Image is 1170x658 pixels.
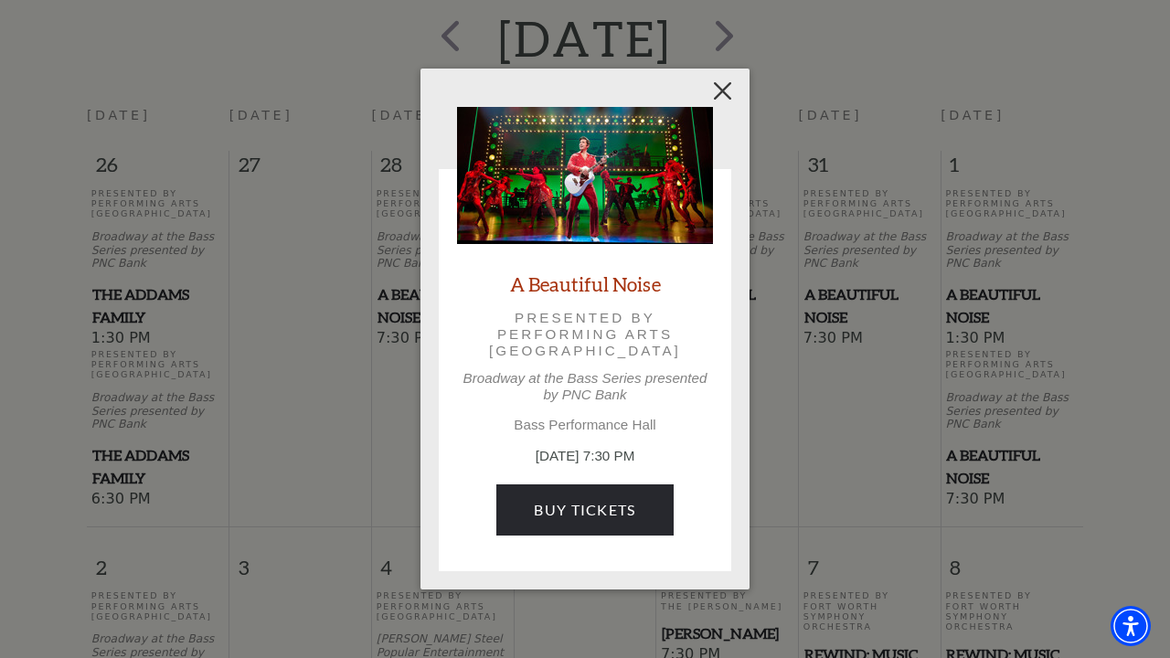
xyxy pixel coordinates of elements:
p: Broadway at the Bass Series presented by PNC Bank [457,370,713,403]
p: Bass Performance Hall [457,417,713,433]
p: [DATE] 7:30 PM [457,446,713,467]
div: Accessibility Menu [1111,606,1151,646]
p: Presented by Performing Arts [GEOGRAPHIC_DATA] [483,310,687,360]
a: A Beautiful Noise [510,271,661,296]
button: Close [706,73,740,108]
img: A Beautiful Noise [457,107,713,244]
a: Buy Tickets [496,484,673,536]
